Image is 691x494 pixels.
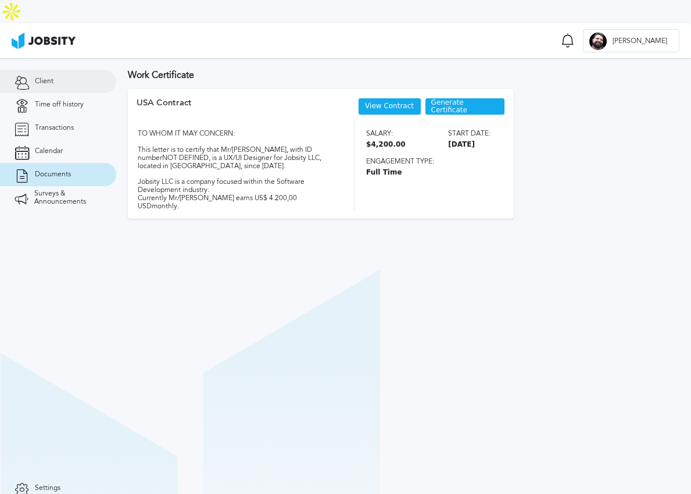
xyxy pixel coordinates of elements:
div: USA Contract [137,98,192,121]
span: Full Time [366,169,490,177]
span: Time off history [35,101,84,109]
span: Salary: [366,130,406,138]
span: [PERSON_NAME] [607,37,673,45]
span: $4,200.00 [366,141,406,149]
span: Documents [35,170,71,179]
button: L[PERSON_NAME] [583,29,679,52]
h3: Work Certificate [128,70,679,80]
div: TO WHOM IT MAY CONCERN: This letter is to certify that Mr/[PERSON_NAME], with ID number NOT DEFIN... [137,121,334,210]
span: Engagement type: [366,158,490,166]
div: L [589,33,607,50]
img: ab4bad089aa723f57921c736e9817d99.png [12,33,76,49]
a: View Contract [365,102,414,110]
span: Generate Certificate [431,99,499,115]
span: Surveys & Announcements [34,190,102,206]
span: Transactions [35,124,74,132]
span: Client [35,77,53,86]
span: [DATE] [448,141,490,149]
span: Calendar [35,147,63,155]
span: Settings [35,484,60,492]
span: Start date: [448,130,490,138]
